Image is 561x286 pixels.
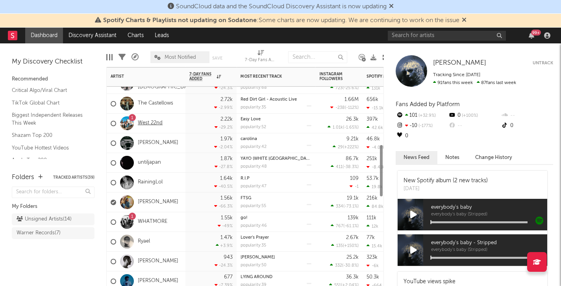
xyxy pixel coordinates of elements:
div: 1.87k [220,156,233,161]
div: popularity: 68 [241,86,267,90]
a: go! [241,216,248,220]
div: 0 [501,121,553,131]
a: [PERSON_NAME] [433,59,486,67]
div: -29.2 % [215,125,233,130]
span: -238 [335,106,345,110]
button: Save [212,56,222,60]
div: 15.4k [367,243,382,249]
div: ( ) [333,144,359,150]
a: [PERSON_NAME] [138,258,178,265]
a: RainingLol [138,179,163,186]
div: 111k [367,215,376,221]
span: -61.1 % [344,224,357,228]
div: go! [241,216,311,220]
div: popularity: 35 [241,105,266,110]
div: Spotify Monthly Listeners [367,74,426,79]
span: 87 fans last week [433,80,516,85]
a: YouTube Hottest Videos [12,144,87,152]
a: Leads [149,28,174,43]
a: YAYO (WHITE [GEOGRAPHIC_DATA]) [241,157,314,161]
div: popularity: 47 [241,184,267,189]
div: -66.3 % [214,204,233,209]
span: [PERSON_NAME] [433,60,486,66]
span: -1 [355,185,359,189]
div: -- [501,110,553,121]
a: Lover's Prayer [241,236,269,240]
a: [PERSON_NAME] [138,199,178,206]
div: 46.8k [367,136,380,142]
div: 86.7k [346,156,359,161]
div: 25.2k [346,255,359,260]
button: News Feed [396,151,437,164]
div: 101 [396,110,448,121]
div: [DATE] [404,185,488,193]
div: ( ) [330,85,359,90]
span: Spotify Charts & Playlists not updating on Sodatone [103,17,257,24]
button: 99+ [529,32,534,39]
div: -4.07k [367,145,385,150]
a: [PERSON_NAME] [138,140,178,146]
a: Shazam Top 200 [12,131,87,140]
div: 1.47k [220,235,233,240]
a: Easy Love [241,117,261,122]
div: Sophia [241,255,311,260]
div: 50.3k [367,275,379,280]
div: Most Recent Track [241,74,300,79]
div: 0 [448,110,500,121]
a: Unsigned Artists(14) [12,213,94,225]
div: ( ) [331,243,359,248]
div: 77k [367,235,375,240]
div: Warner Records ( 7 ) [17,228,61,238]
div: 12k [367,224,378,229]
div: YouTube views spike [404,278,455,286]
span: 334 [336,204,343,209]
div: -2.04 % [214,144,233,150]
div: -10 [396,121,448,131]
div: New Spotify album (2 new tracks) [404,177,488,185]
span: 29 [338,145,343,150]
a: Warner Records(7) [12,227,94,239]
div: -8.41k [367,164,385,170]
div: Red Dirt Girl - Acoustic Live [241,97,311,102]
div: My Folders [12,202,94,211]
div: popularity: 52 [241,125,266,129]
span: +32.9 % [417,114,436,118]
div: LYING AROUND [241,275,311,279]
div: 1.97k [220,136,233,142]
div: 251k [367,156,377,161]
span: Most Notified [165,55,196,60]
div: 943 [224,255,233,260]
a: carolina [241,137,257,141]
div: 1.55k [221,215,233,221]
div: 2.72k [220,97,233,102]
div: -2.99 % [214,105,233,110]
button: Change History [467,151,520,164]
span: 135 [336,244,343,248]
a: Apple Top 200 [12,156,87,164]
div: 7-Day Fans Added (7-Day Fans Added) [245,56,276,65]
div: Unsigned Artists ( 14 ) [17,215,72,224]
span: everybody's baby [431,203,547,212]
button: Notes [437,151,467,164]
input: Search for artists [388,31,506,41]
div: 7-Day Fans Added (7-Day Fans Added) [245,47,276,67]
div: 9.21k [346,136,359,142]
div: 42.6k [367,125,383,130]
a: TikTok Global Chart [12,99,87,107]
span: Fans Added by Platform [396,101,460,107]
a: WHATMORE [138,219,167,225]
span: everybody's baby - Stripped [431,238,547,248]
div: -24.3 % [215,85,233,90]
div: ( ) [331,223,359,228]
div: popularity: 46 [241,224,267,228]
div: 131k [367,86,380,91]
div: Easy Love [241,117,311,122]
div: 0 [396,131,448,141]
a: West 22nd [138,120,163,127]
div: 2.67k [346,235,359,240]
a: Ryael [138,238,150,245]
div: popularity: 35 [241,243,266,248]
a: Charts [122,28,149,43]
div: Lover's Prayer [241,236,311,240]
div: A&R Pipeline [131,47,139,67]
